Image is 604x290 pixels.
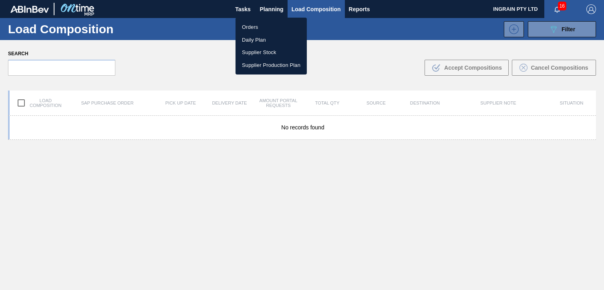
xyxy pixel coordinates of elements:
[236,46,307,59] a: Supplier Stock
[236,21,307,34] a: Orders
[236,59,307,72] a: Supplier Production Plan
[236,34,307,46] a: Daily Plan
